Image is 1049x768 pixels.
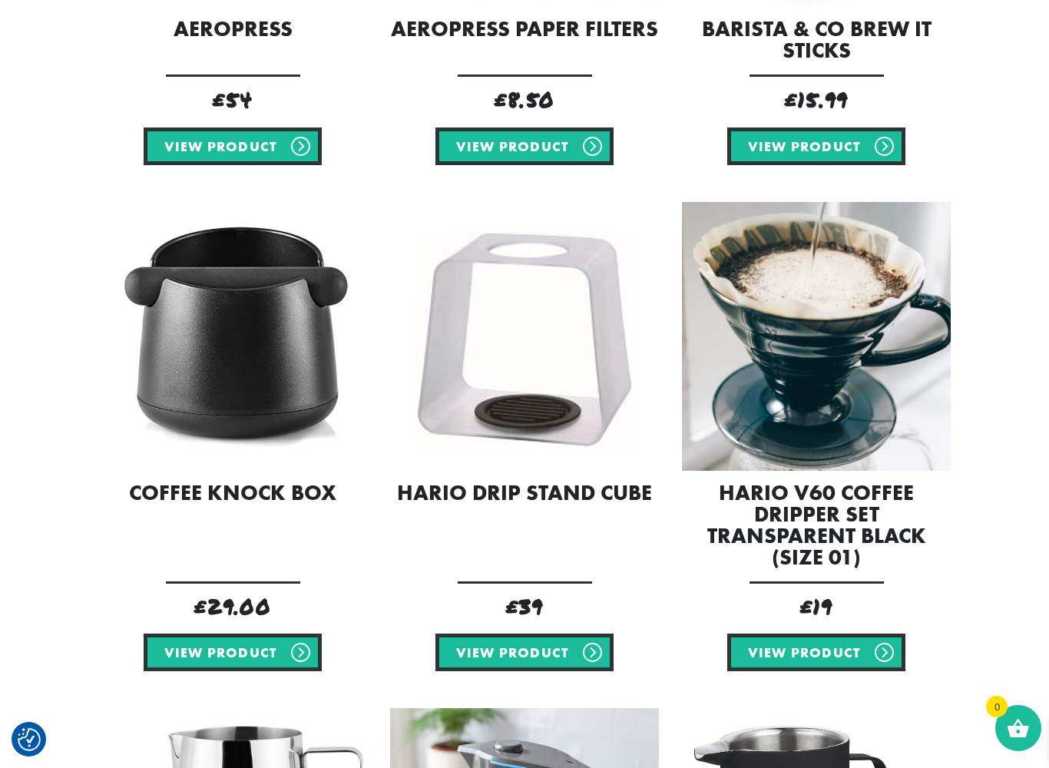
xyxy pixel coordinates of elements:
[18,728,41,751] button: Consent Preferences
[682,202,951,471] img: Hario v60 size 1
[390,18,659,61] h2: Aeropress Paper Filters
[18,728,41,751] img: Revisit consent button
[213,84,253,114] bdi: 54
[506,591,544,621] bdi: 39
[390,482,659,568] h2: Hario Drip Stand Cube
[194,591,207,621] span: £
[506,591,519,621] span: £
[682,482,951,568] h2: Hario V60 Coffee Dripper Set Transparent Black (Size 01)
[785,84,798,114] span: £
[495,84,555,114] bdi: 8.50
[144,634,322,671] a: View product
[435,127,614,165] a: View product
[98,482,367,568] h2: Coffee Knock Box
[495,84,508,114] span: £
[194,591,271,621] bdi: 29.00
[800,591,813,621] span: £
[682,18,951,61] h2: Barista & Co Brew it Sticks
[785,84,849,114] bdi: 15.99
[986,696,1008,717] span: 0
[144,127,322,165] a: View product
[800,591,833,621] bdi: 19
[727,634,905,671] a: View product
[98,18,367,61] h2: Aeropress
[727,127,905,165] a: Select options for “Barista & Co Brew it Sticks”
[435,634,614,671] a: View product
[213,84,226,114] span: £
